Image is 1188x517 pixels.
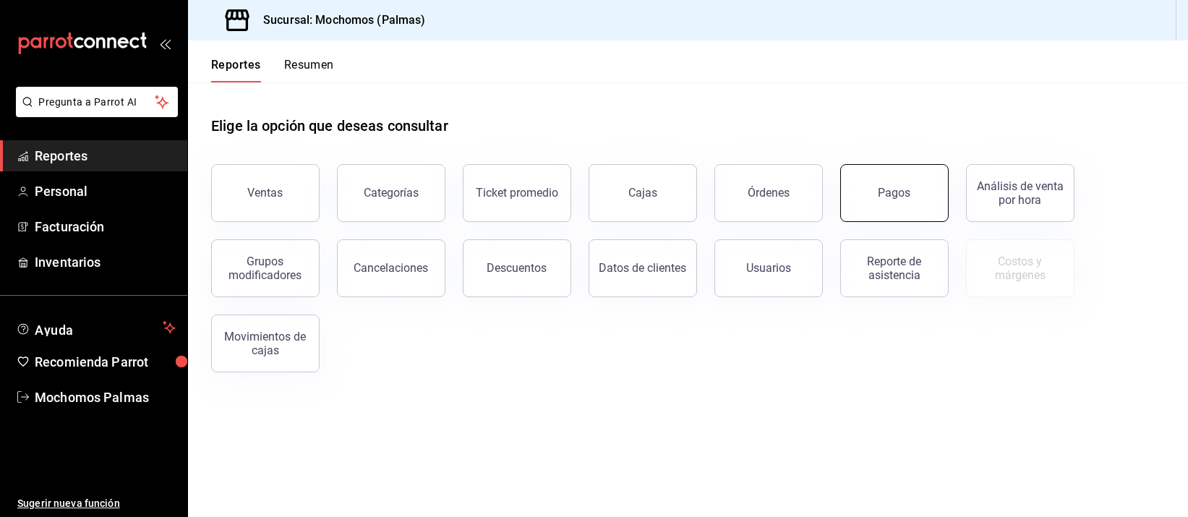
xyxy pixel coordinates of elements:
[966,239,1074,297] button: Contrata inventarios para ver este reporte
[221,255,310,282] div: Grupos modificadores
[211,58,334,82] div: navigation tabs
[840,164,949,222] button: Pagos
[589,239,697,297] button: Datos de clientes
[840,239,949,297] button: Reporte de asistencia
[364,186,419,200] div: Categorías
[159,38,171,49] button: open_drawer_menu
[35,388,176,407] span: Mochomos Palmas
[211,115,448,137] h1: Elige la opción que deseas consultar
[463,239,571,297] button: Descuentos
[850,255,939,282] div: Reporte de asistencia
[487,261,547,275] div: Descuentos
[35,181,176,201] span: Personal
[714,164,823,222] button: Órdenes
[35,352,176,372] span: Recomienda Parrot
[211,239,320,297] button: Grupos modificadores
[599,261,687,275] div: Datos de clientes
[748,186,790,200] div: Órdenes
[35,146,176,166] span: Reportes
[248,186,283,200] div: Ventas
[879,186,911,200] div: Pagos
[35,252,176,272] span: Inventarios
[337,164,445,222] button: Categorías
[10,105,178,120] a: Pregunta a Parrot AI
[221,330,310,357] div: Movimientos de cajas
[628,186,657,200] div: Cajas
[337,239,445,297] button: Cancelaciones
[39,95,155,110] span: Pregunta a Parrot AI
[284,58,334,82] button: Resumen
[211,58,261,82] button: Reportes
[35,217,176,236] span: Facturación
[354,261,429,275] div: Cancelaciones
[211,164,320,222] button: Ventas
[966,164,1074,222] button: Análisis de venta por hora
[252,12,426,29] h3: Sucursal: Mochomos (Palmas)
[746,261,791,275] div: Usuarios
[211,315,320,372] button: Movimientos de cajas
[714,239,823,297] button: Usuarios
[16,87,178,117] button: Pregunta a Parrot AI
[35,319,157,336] span: Ayuda
[17,496,176,511] span: Sugerir nueva función
[975,255,1065,282] div: Costos y márgenes
[589,164,697,222] button: Cajas
[975,179,1065,207] div: Análisis de venta por hora
[463,164,571,222] button: Ticket promedio
[476,186,558,200] div: Ticket promedio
